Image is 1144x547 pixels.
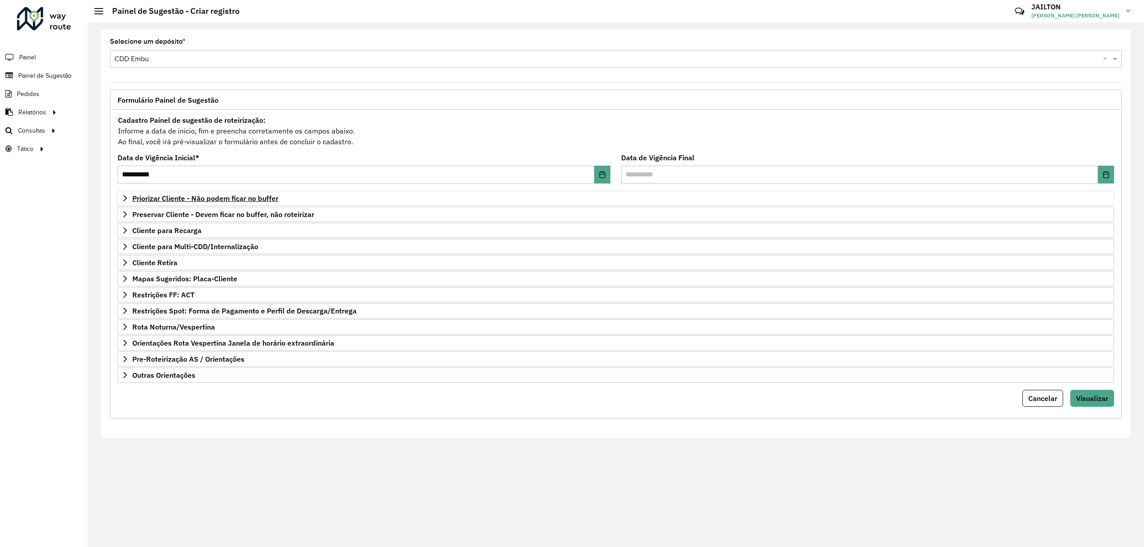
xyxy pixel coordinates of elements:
span: Preservar Cliente - Devem ficar no buffer, não roteirizar [132,211,314,218]
a: Cliente para Recarga [118,223,1114,238]
span: Restrições FF: ACT [132,291,194,298]
strong: Cadastro Painel de sugestão de roteirização: [118,116,265,125]
span: Pedidos [17,89,39,99]
a: Cliente Retira [118,255,1114,270]
button: Visualizar [1070,390,1114,407]
span: Mapas Sugeridos: Placa-Cliente [132,275,237,282]
label: Selecione um depósito [110,36,185,47]
span: Restrições Spot: Forma de Pagamento e Perfil de Descarga/Entrega [132,307,357,314]
span: Painel [19,53,36,62]
label: Data de Vigência Final [621,152,694,163]
span: Cancelar [1028,394,1057,403]
span: [PERSON_NAME] [PERSON_NAME] [1031,12,1119,20]
a: Mapas Sugeridos: Placa-Cliente [118,271,1114,286]
span: Cliente para Recarga [132,227,202,234]
a: Preservar Cliente - Devem ficar no buffer, não roteirizar [118,207,1114,222]
span: Pre-Roteirização AS / Orientações [132,355,244,363]
span: Cliente Retira [132,259,177,266]
button: Choose Date [594,166,610,184]
span: Priorizar Cliente - Não podem ficar no buffer [132,195,278,202]
span: Tático [17,144,34,154]
h2: Painel de Sugestão - Criar registro [103,6,240,16]
button: Cancelar [1022,390,1063,407]
span: Orientações Rota Vespertina Janela de horário extraordinária [132,339,334,347]
a: Cliente para Multi-CDD/Internalização [118,239,1114,254]
a: Rota Noturna/Vespertina [118,319,1114,334]
a: Outras Orientações [118,367,1114,383]
span: Painel de Sugestão [18,71,71,80]
span: Consultas [18,126,45,135]
a: Restrições Spot: Forma de Pagamento e Perfil de Descarga/Entrega [118,303,1114,318]
div: Informe a data de inicio, fim e preencha corretamente os campos abaixo. Ao final, você irá pré-vi... [118,114,1114,147]
button: Choose Date [1098,166,1114,184]
span: Formulário Painel de Sugestão [118,96,219,104]
span: Outras Orientações [132,372,195,379]
a: Priorizar Cliente - Não podem ficar no buffer [118,191,1114,206]
a: Contato Rápido [1010,2,1029,21]
label: Data de Vigência Inicial [118,152,199,163]
h3: JAILTON [1031,3,1119,11]
span: Visualizar [1076,394,1108,403]
a: Pre-Roteirização AS / Orientações [118,351,1114,367]
a: Restrições FF: ACT [118,287,1114,302]
a: Orientações Rota Vespertina Janela de horário extraordinária [118,335,1114,351]
span: Rota Noturna/Vespertina [132,323,215,330]
span: Cliente para Multi-CDD/Internalização [132,243,258,250]
span: Clear all [1103,54,1110,64]
span: Relatórios [18,108,46,117]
